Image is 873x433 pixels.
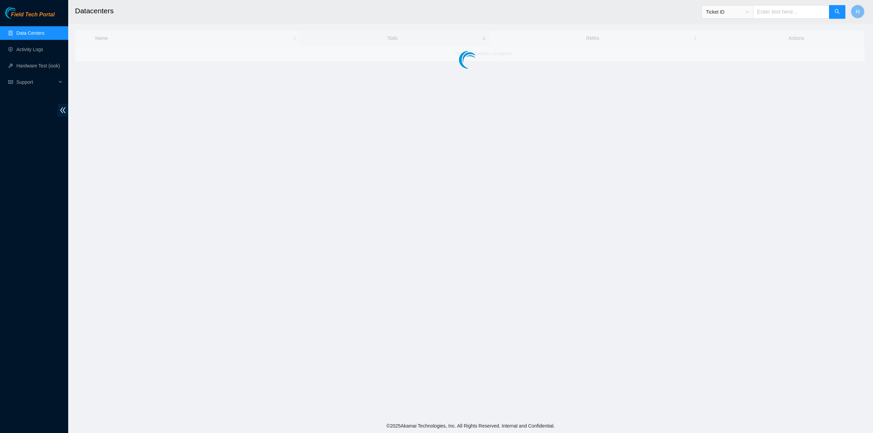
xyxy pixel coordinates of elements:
[16,63,60,68] a: Hardware Test (isok)
[68,419,873,433] footer: © 2025 Akamai Technologies, Inc. All Rights Reserved. Internal and Confidential.
[16,75,57,89] span: Support
[829,5,845,19] button: search
[16,30,44,36] a: Data Centers
[11,12,55,18] span: Field Tech Portal
[8,80,13,84] span: read
[834,9,840,15] span: search
[753,5,829,19] input: Enter text here...
[58,104,68,117] span: double-left
[5,7,34,19] img: Akamai Technologies
[5,12,55,21] a: Akamai TechnologiesField Tech Portal
[16,47,43,52] a: Activity Logs
[856,7,860,16] span: H
[706,7,749,17] span: Ticket ID
[851,5,864,18] button: H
